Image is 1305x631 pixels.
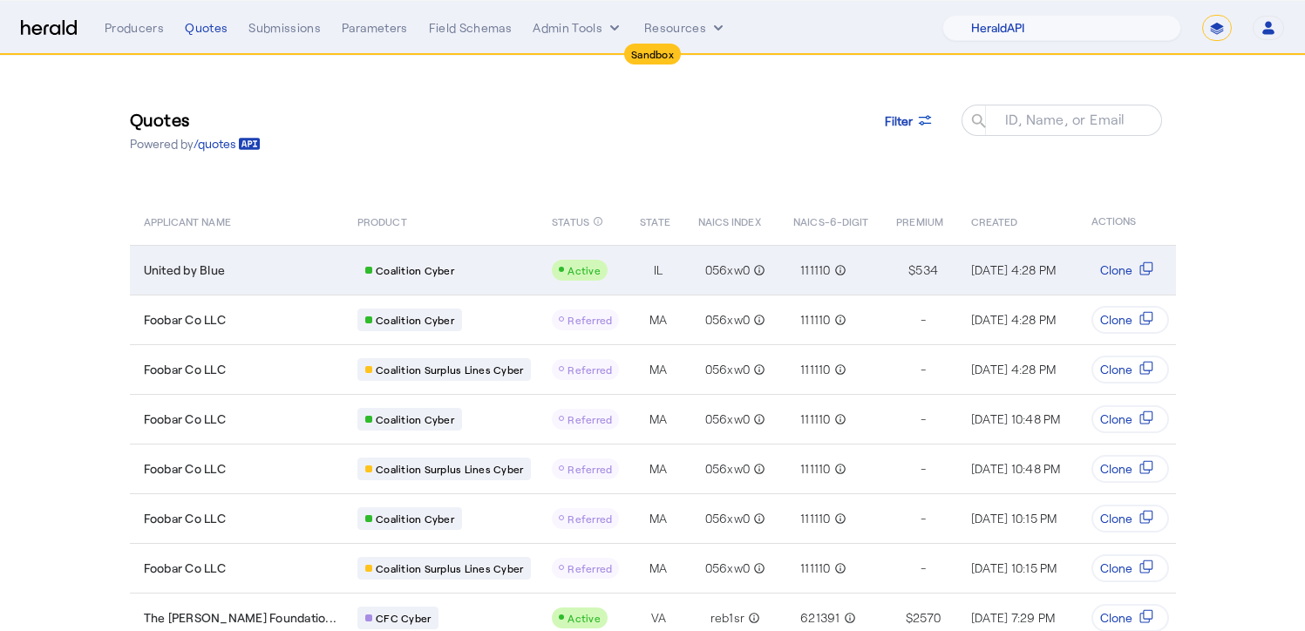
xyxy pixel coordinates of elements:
[624,44,681,64] div: Sandbox
[593,212,603,231] mat-icon: info_outline
[800,311,831,329] span: 111110
[130,135,261,153] p: Powered by
[1091,306,1169,334] button: Clone
[1005,111,1125,127] mat-label: ID, Name, or Email
[971,212,1018,229] span: CREATED
[750,510,765,527] mat-icon: info_outline
[705,560,751,577] span: 056xw0
[649,560,668,577] span: MA
[248,19,321,37] div: Submissions
[750,460,765,478] mat-icon: info_outline
[568,562,612,574] span: Referred
[376,462,523,476] span: Coalition Surplus Lines Cyber
[705,410,751,428] span: 056xw0
[1091,455,1169,483] button: Clone
[376,313,454,327] span: Coalition Cyber
[144,361,226,378] span: Foobar Co LLC
[1100,410,1132,428] span: Clone
[1100,311,1132,329] span: Clone
[185,19,228,37] div: Quotes
[357,212,407,229] span: PRODUCT
[1100,460,1132,478] span: Clone
[971,560,1057,575] span: [DATE] 10:15 PM
[800,361,831,378] span: 111110
[744,609,760,627] mat-icon: info_outline
[896,212,943,229] span: PREMIUM
[144,510,226,527] span: Foobar Co LLC
[800,560,831,577] span: 111110
[800,510,831,527] span: 111110
[1100,510,1132,527] span: Clone
[1100,609,1132,627] span: Clone
[649,510,668,527] span: MA
[915,261,938,279] span: 534
[971,610,1056,625] span: [DATE] 7:29 PM
[144,311,226,329] span: Foobar Co LLC
[649,361,668,378] span: MA
[568,612,601,624] span: Active
[750,261,765,279] mat-icon: info_outline
[831,311,846,329] mat-icon: info_outline
[831,460,846,478] mat-icon: info_outline
[800,609,840,627] span: 621391
[831,560,846,577] mat-icon: info_outline
[568,512,612,525] span: Referred
[568,463,612,475] span: Referred
[1100,361,1132,378] span: Clone
[705,510,751,527] span: 056xw0
[750,410,765,428] mat-icon: info_outline
[144,261,226,279] span: United by Blue
[342,19,408,37] div: Parameters
[750,361,765,378] mat-icon: info_outline
[913,609,941,627] span: 2570
[750,560,765,577] mat-icon: info_outline
[130,107,261,132] h3: Quotes
[921,311,926,329] span: -
[831,261,846,279] mat-icon: info_outline
[971,461,1061,476] span: [DATE] 10:48 PM
[705,460,751,478] span: 056xw0
[971,362,1057,377] span: [DATE] 4:28 PM
[644,19,727,37] button: Resources dropdown menu
[921,460,926,478] span: -
[1077,196,1176,245] th: ACTIONS
[649,311,668,329] span: MA
[750,311,765,329] mat-icon: info_outline
[376,263,454,277] span: Coalition Cyber
[429,19,513,37] div: Field Schemas
[885,112,913,130] span: Filter
[831,510,846,527] mat-icon: info_outline
[1091,256,1169,284] button: Clone
[376,611,431,625] span: CFC Cyber
[710,609,745,627] span: reb1sr
[649,410,668,428] span: MA
[552,212,589,229] span: STATUS
[971,312,1057,327] span: [DATE] 4:28 PM
[800,410,831,428] span: 111110
[971,511,1057,526] span: [DATE] 10:15 PM
[1091,405,1169,433] button: Clone
[376,412,454,426] span: Coalition Cyber
[144,609,337,627] span: The [PERSON_NAME] Foundatio...
[376,512,454,526] span: Coalition Cyber
[831,410,846,428] mat-icon: info_outline
[971,262,1057,277] span: [DATE] 4:28 PM
[640,212,669,229] span: STATE
[800,261,831,279] span: 111110
[921,410,926,428] span: -
[962,112,991,133] mat-icon: search
[376,561,523,575] span: Coalition Surplus Lines Cyber
[533,19,623,37] button: internal dropdown menu
[568,264,601,276] span: Active
[800,460,831,478] span: 111110
[144,460,226,478] span: Foobar Co LLC
[376,363,523,377] span: Coalition Surplus Lines Cyber
[908,261,915,279] span: $
[568,314,612,326] span: Referred
[1100,560,1132,577] span: Clone
[194,135,261,153] a: /quotes
[705,361,751,378] span: 056xw0
[921,361,926,378] span: -
[654,261,663,279] span: IL
[840,609,856,627] mat-icon: info_outline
